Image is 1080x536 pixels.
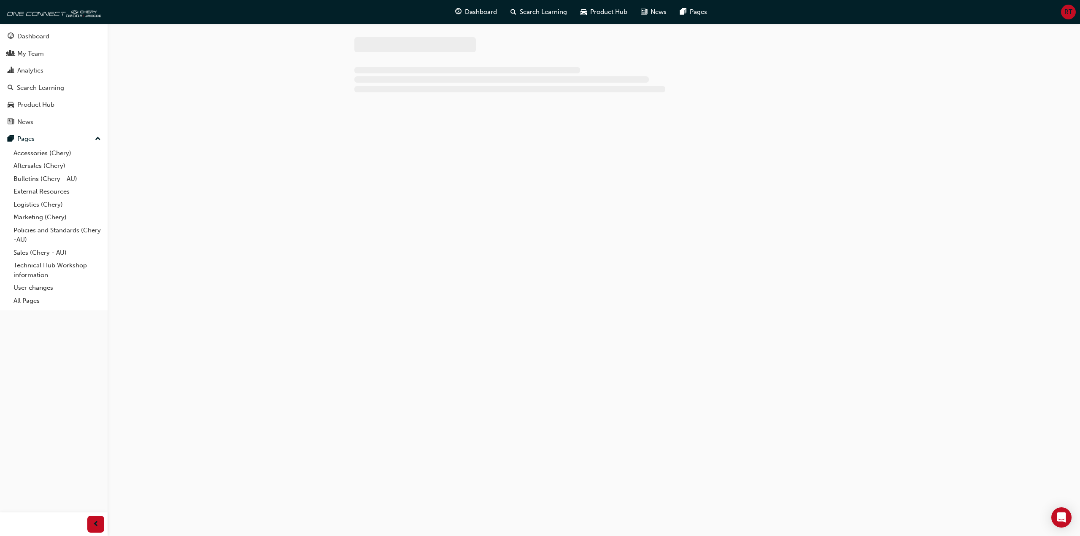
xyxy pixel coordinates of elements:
button: RT [1061,5,1076,19]
a: Bulletins (Chery - AU) [10,172,104,186]
div: Open Intercom Messenger [1051,507,1072,528]
a: Marketing (Chery) [10,211,104,224]
a: Sales (Chery - AU) [10,246,104,259]
a: Accessories (Chery) [10,147,104,160]
span: news-icon [8,119,14,126]
a: Search Learning [3,80,104,96]
span: guage-icon [455,7,462,17]
button: DashboardMy TeamAnalyticsSearch LearningProduct HubNews [3,27,104,131]
button: Pages [3,131,104,147]
span: guage-icon [8,33,14,40]
a: Analytics [3,63,104,78]
span: car-icon [8,101,14,109]
a: My Team [3,46,104,62]
span: prev-icon [93,519,99,530]
div: Analytics [17,66,43,75]
div: News [17,117,33,127]
span: News [651,7,667,17]
img: oneconnect [4,3,101,20]
a: news-iconNews [634,3,673,21]
a: guage-iconDashboard [448,3,504,21]
a: External Resources [10,185,104,198]
span: pages-icon [8,135,14,143]
a: Aftersales (Chery) [10,159,104,172]
a: All Pages [10,294,104,307]
div: Product Hub [17,100,54,110]
span: RT [1064,7,1072,17]
span: chart-icon [8,67,14,75]
a: Technical Hub Workshop information [10,259,104,281]
span: car-icon [580,7,587,17]
a: pages-iconPages [673,3,714,21]
div: Pages [17,134,35,144]
span: Dashboard [465,7,497,17]
div: Search Learning [17,83,64,93]
a: Dashboard [3,29,104,44]
a: Logistics (Chery) [10,198,104,211]
span: pages-icon [680,7,686,17]
span: Search Learning [520,7,567,17]
span: up-icon [95,134,101,145]
span: search-icon [510,7,516,17]
a: News [3,114,104,130]
div: Dashboard [17,32,49,41]
a: car-iconProduct Hub [574,3,634,21]
span: Product Hub [590,7,627,17]
div: My Team [17,49,44,59]
a: search-iconSearch Learning [504,3,574,21]
a: Product Hub [3,97,104,113]
a: User changes [10,281,104,294]
span: people-icon [8,50,14,58]
span: Pages [690,7,707,17]
a: Policies and Standards (Chery -AU) [10,224,104,246]
span: news-icon [641,7,647,17]
span: search-icon [8,84,13,92]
